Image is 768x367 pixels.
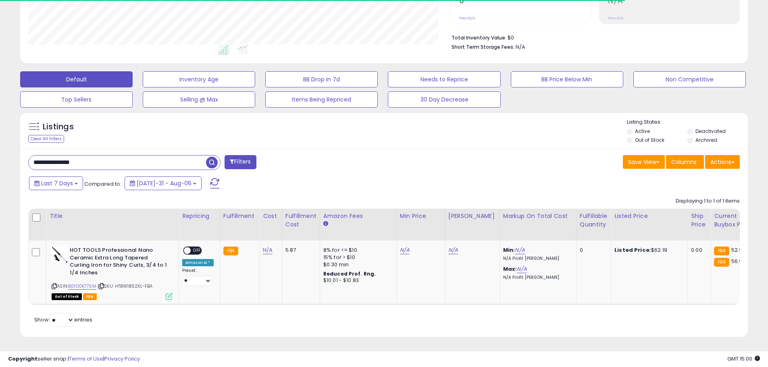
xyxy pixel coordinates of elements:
[452,44,514,50] b: Short Term Storage Fees:
[635,137,664,143] label: Out of Stock
[223,247,238,255] small: FBA
[580,212,608,229] div: Fulfillable Quantity
[503,212,573,220] div: Markup on Total Cost
[614,247,681,254] div: $62.19
[8,355,37,363] strong: Copyright
[265,91,378,108] button: Items Being Repriced
[323,212,393,220] div: Amazon Fees
[448,246,458,254] a: N/A
[614,212,684,220] div: Listed Price
[400,212,441,220] div: Min Price
[223,212,256,220] div: Fulfillment
[714,258,729,267] small: FBA
[41,179,73,187] span: Last 7 Days
[714,247,729,255] small: FBA
[143,91,255,108] button: Selling @ Max
[323,270,376,277] b: Reduced Prof. Rng.
[84,180,121,188] span: Compared to:
[503,256,570,261] p: N/A Profit [PERSON_NAME]
[34,316,92,323] span: Show: entries
[263,246,273,254] a: N/A
[731,257,746,265] span: 56.98
[29,176,83,190] button: Last 7 Days
[705,155,740,169] button: Actions
[104,355,140,363] a: Privacy Policy
[52,293,82,300] span: All listings that are currently out of stock and unavailable for purchase on Amazon
[400,246,410,254] a: N/A
[580,247,605,254] div: 0
[125,176,202,190] button: [DATE]-31 - Aug-06
[143,71,255,87] button: Inventory Age
[503,275,570,280] p: N/A Profit [PERSON_NAME]
[182,268,214,286] div: Preset:
[20,91,133,108] button: Top Sellers
[50,212,175,220] div: Title
[285,212,316,229] div: Fulfillment Cost
[323,261,390,268] div: $0.30 min
[691,212,707,229] div: Ship Price
[388,71,500,87] button: Needs to Reprice
[608,16,624,21] small: Prev: N/A
[191,247,204,254] span: OFF
[323,254,390,261] div: 15% for > $10
[265,71,378,87] button: BB Drop in 7d
[70,247,168,278] b: HOT TOOLS Professional Nano Ceramic Extra Long Tapered Curling Iron for Shiny Curls, 3/4 to 1 1/4...
[695,137,717,143] label: Archived
[388,91,500,108] button: 30 Day Decrease
[517,265,527,273] a: N/A
[225,155,256,169] button: Filters
[43,121,74,133] h5: Listings
[323,277,390,284] div: $10.01 - $10.83
[285,247,314,254] div: 5.87
[691,247,704,254] div: 0.00
[714,212,756,229] div: Current Buybox Price
[503,246,515,254] b: Min:
[671,158,697,166] span: Columns
[500,209,576,241] th: The percentage added to the cost of goods (COGS) that forms the calculator for Min & Max prices.
[623,155,665,169] button: Save View
[614,246,651,254] b: Listed Price:
[515,246,524,254] a: N/A
[323,247,390,254] div: 8% for <= $10
[28,135,64,143] div: Clear All Filters
[516,43,525,51] span: N/A
[20,71,133,87] button: Default
[68,283,96,290] a: B01D0K775M
[8,355,140,363] div: seller snap | |
[731,246,746,254] span: 52.95
[633,71,746,87] button: Non Competitive
[69,355,103,363] a: Terms of Use
[511,71,623,87] button: BB Price Below Min
[676,197,740,205] div: Displaying 1 to 1 of 1 items
[182,259,214,266] div: Amazon AI *
[635,128,650,135] label: Active
[83,293,97,300] span: FBA
[666,155,704,169] button: Columns
[98,283,153,289] span: | SKU: HTBW1852XL-FBA
[52,247,68,263] img: 31uifO7+iZL._SL40_.jpg
[627,118,748,126] p: Listing States:
[52,247,173,299] div: ASIN:
[323,220,328,228] small: Amazon Fees.
[503,265,517,273] b: Max:
[459,16,475,21] small: Prev: N/A
[452,34,506,41] b: Total Inventory Value:
[727,355,760,363] span: 2025-08-14 15:00 GMT
[695,128,726,135] label: Deactivated
[448,212,496,220] div: [PERSON_NAME]
[137,179,191,187] span: [DATE]-31 - Aug-06
[452,32,734,42] li: $0
[182,212,216,220] div: Repricing
[263,212,279,220] div: Cost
